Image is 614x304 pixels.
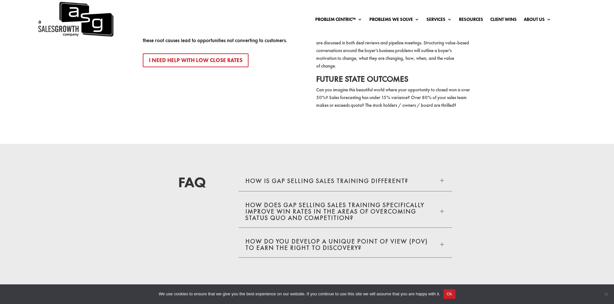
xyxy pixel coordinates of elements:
a: Resources [459,17,483,24]
span: L [438,207,445,215]
a: About Us [524,17,551,24]
h5: How do you develop a unique Point of View (POV) to earn the right to discovery? [245,238,438,251]
a: Problem Centric™ [315,17,362,24]
span: We use cookies to ensure that we give you the best experience on our website. If you continue to ... [159,291,440,297]
a: Client Wins [490,17,517,24]
a: I Need Help with Low Close Rates [143,53,249,67]
p: Implementing firm and consistent qualification criteria that is customer-centric (AKA, no BANT or... [316,16,471,75]
h5: How is GAP Selling sales training different? [245,178,408,184]
p: Can you imagine this beautiful world where your opportunity to closed won is over 50%? Sales fore... [316,86,471,109]
button: Ok [443,289,455,299]
span: L [438,177,445,184]
h4: FAQ [162,175,223,193]
h5: How does Gap Selling Sales Training specifically improve win rates in the areas of overcoming sta... [245,202,438,221]
span: No [603,291,609,297]
a: Problems We Solve [369,17,419,24]
h4: Future State Outcomes [316,75,471,87]
span: L [438,241,445,248]
a: Services [426,17,452,24]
